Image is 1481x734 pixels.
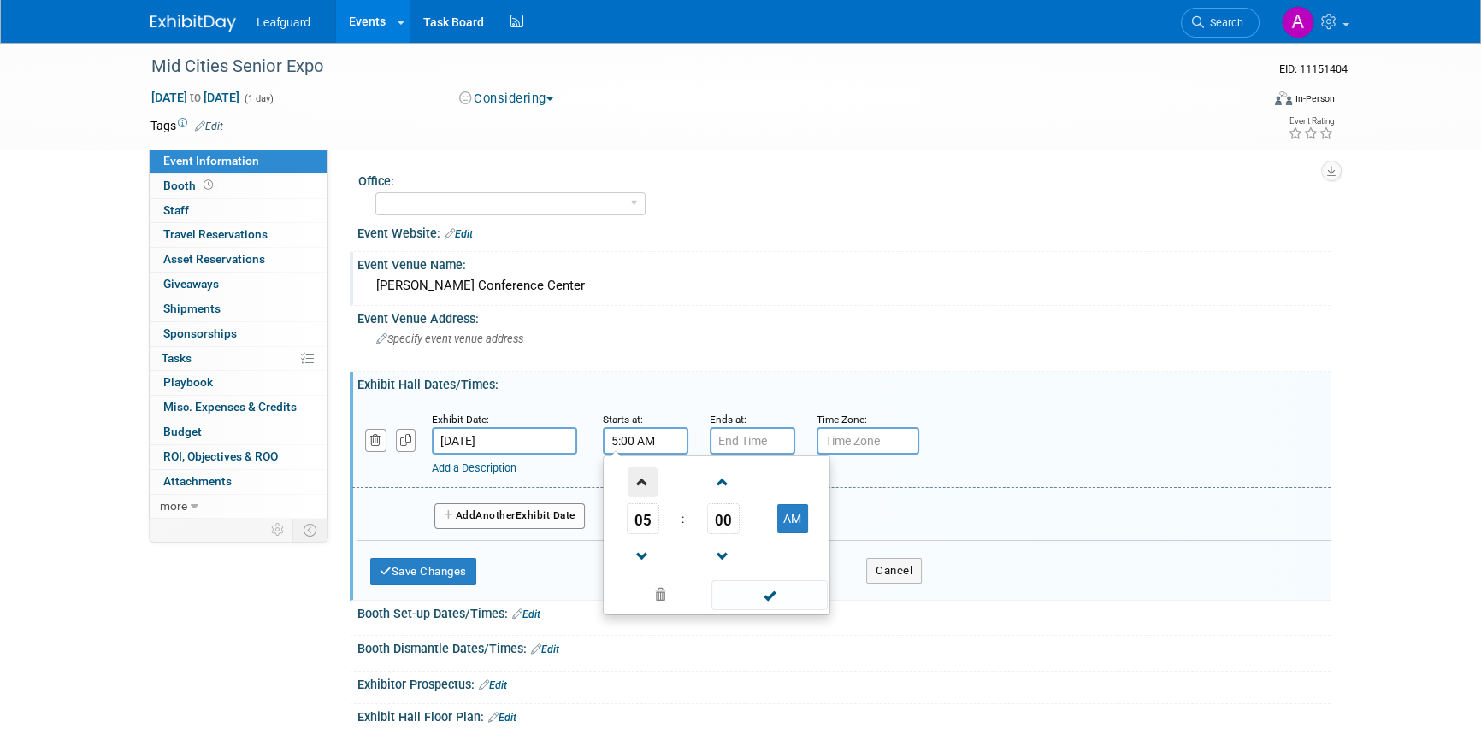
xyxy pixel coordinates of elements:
button: AddAnotherExhibit Date [434,503,585,529]
small: Starts at: [603,414,643,426]
div: Exhibit Hall Floor Plan: [357,704,1331,726]
button: Considering [453,90,560,108]
span: ROI, Objectives & ROO [163,449,278,463]
span: Tasks [162,351,192,365]
span: Specify event venue address [376,332,523,345]
span: Staff [163,203,189,217]
a: Edit [195,120,223,132]
span: Booth [163,179,216,192]
img: Format-Inperson.png [1275,91,1292,105]
div: Event Format [1159,89,1335,115]
div: Mid Cities Senior Expo [145,51,1234,82]
a: Increment Minute [707,460,740,503]
a: Decrement Hour [627,534,659,578]
span: to [187,91,204,104]
a: Clear selection [607,584,713,608]
span: Event ID: 11151404 [1279,62,1348,75]
a: Event Information [150,150,327,173]
span: Event Information [163,154,259,167]
a: ROI, Objectives & ROO [150,445,327,469]
a: Decrement Minute [707,534,740,578]
div: Event Venue Name: [357,252,1331,273]
td: : [678,503,687,534]
td: Toggle Event Tabs [293,519,328,541]
span: Attachments [163,474,232,488]
a: Edit [512,608,540,620]
button: AM [777,504,808,533]
td: Personalize Event Tab Strip [263,519,293,541]
span: Misc. Expenses & Credits [163,400,297,414]
a: Edit [479,679,507,691]
span: [DATE] [DATE] [150,90,240,105]
a: Giveaways [150,273,327,297]
a: Add a Description [432,461,516,474]
button: Cancel [866,558,922,584]
div: Exhibit Hall Dates/Times: [357,372,1331,393]
small: Ends at: [710,414,746,426]
button: Save Changes [370,558,476,585]
div: Exhibitor Prospectus: [357,672,1331,694]
input: Start Time [603,427,688,455]
div: Booth Set-up Dates/Times: [357,601,1331,623]
span: Booth not reserved yet [200,179,216,191]
a: Search [1181,8,1260,38]
span: Pick Hour [627,503,659,534]
span: (1 day) [243,93,274,104]
a: Increment Hour [627,460,659,503]
span: Sponsorships [163,326,237,340]
div: [PERSON_NAME] Conference Center [370,273,1318,299]
a: Sponsorships [150,322,327,346]
a: Asset Reservations [150,248,327,272]
a: Edit [531,643,559,655]
a: Misc. Expenses & Credits [150,396,327,420]
a: Done [711,584,829,608]
a: Booth [150,174,327,198]
span: Another [475,509,516,521]
a: Travel Reservations [150,223,327,247]
span: Playbook [163,375,213,389]
input: Date [432,427,577,455]
span: Pick Minute [707,503,740,534]
span: Leafguard [257,15,310,29]
input: Time Zone [817,427,919,455]
div: Event Website: [357,220,1331,243]
a: more [150,495,327,519]
input: End Time [710,427,795,455]
a: Staff [150,199,327,223]
a: Tasks [150,347,327,371]
div: Event Venue Address: [357,306,1331,327]
div: Event Rating [1288,117,1334,126]
div: Booth Dismantle Dates/Times: [357,636,1331,658]
a: Edit [445,228,473,240]
img: Arlene Duncan [1282,6,1314,38]
a: Shipments [150,297,327,321]
small: Time Zone: [817,414,867,426]
a: Attachments [150,470,327,494]
span: Asset Reservations [163,252,265,266]
span: Travel Reservations [163,227,268,241]
a: Playbook [150,371,327,395]
a: Budget [150,420,327,444]
div: Office: [358,168,1323,190]
span: more [160,499,187,513]
img: ExhibitDay [150,15,236,32]
span: Budget [163,425,202,438]
span: Search [1204,16,1243,29]
span: Shipments [163,302,221,315]
a: Edit [488,712,516,724]
small: Exhibit Date: [432,414,489,426]
td: Tags [150,117,223,134]
div: In-Person [1295,92,1335,105]
span: Giveaways [163,277,219,291]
